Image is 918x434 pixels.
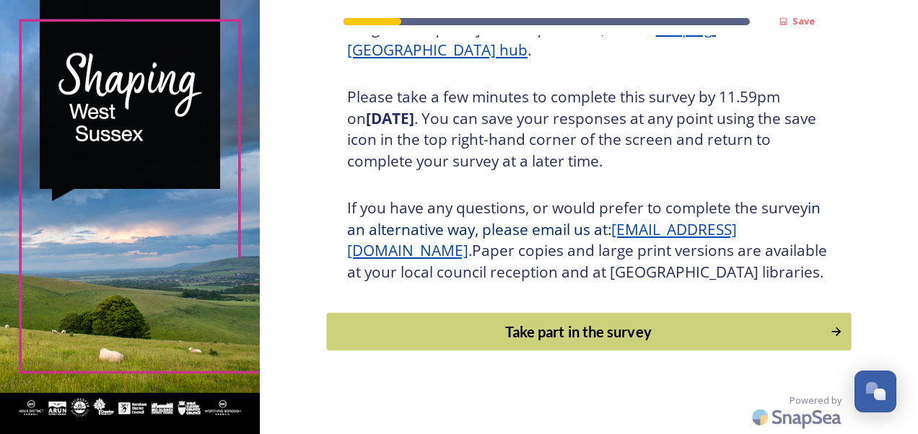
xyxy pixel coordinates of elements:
[326,313,851,351] button: Continue
[347,198,824,239] span: in an alternative way, please email us at:
[366,108,414,128] strong: [DATE]
[347,219,737,261] a: [EMAIL_ADDRESS][DOMAIN_NAME]
[347,198,831,283] h3: If you have any questions, or would prefer to complete the survey Paper copies and large print ve...
[748,400,849,434] img: SnapSea Logo
[347,87,831,172] h3: Please take a few minutes to complete this survey by 11.59pm on . You can save your responses at ...
[468,240,472,260] span: .
[334,321,822,342] div: Take part in the survey
[854,371,896,412] button: Open Chat
[347,18,716,60] a: Shaping [GEOGRAPHIC_DATA] hub
[792,14,815,27] strong: Save
[790,394,841,407] span: Powered by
